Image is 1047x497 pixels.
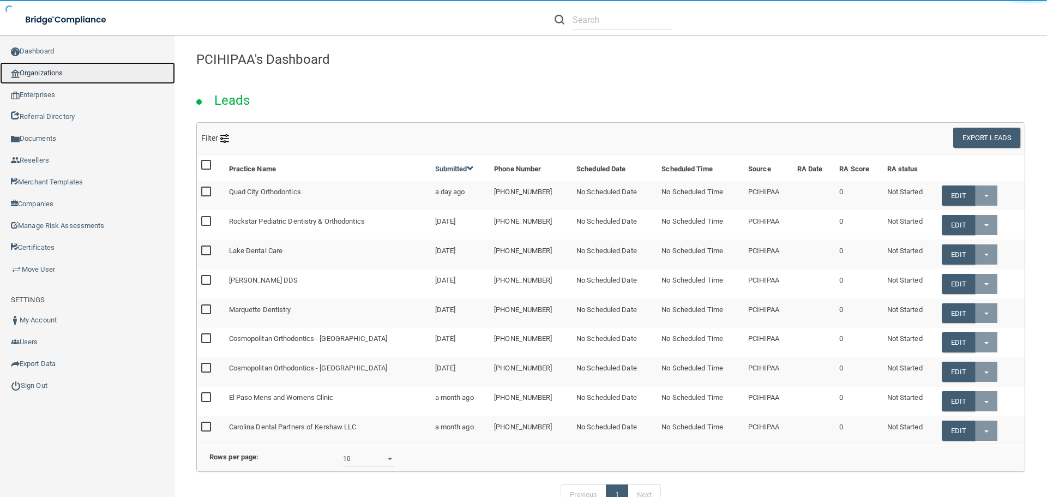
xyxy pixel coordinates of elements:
[883,387,937,416] td: Not Started
[883,269,937,298] td: Not Started
[225,181,431,210] td: Quad City Orthodontics
[835,210,882,239] td: 0
[490,210,572,239] td: [PHONE_NUMBER]
[11,69,20,78] img: organization-icon.f8decf85.png
[11,264,22,275] img: briefcase.64adab9b.png
[744,181,793,210] td: PCIHIPAA
[572,154,657,181] th: Scheduled Date
[490,154,572,181] th: Phone Number
[490,181,572,210] td: [PHONE_NUMBER]
[657,210,744,239] td: No Scheduled Time
[793,154,835,181] th: RA Date
[11,360,20,368] img: icon-export.b9366987.png
[883,357,937,387] td: Not Started
[201,134,229,142] span: Filter
[431,298,490,328] td: [DATE]
[744,269,793,298] td: PCIHIPAA
[490,239,572,269] td: [PHONE_NUMBER]
[572,210,657,239] td: No Scheduled Date
[11,92,20,99] img: enterprise.0d942306.png
[835,416,882,445] td: 0
[744,298,793,328] td: PCIHIPAA
[657,357,744,387] td: No Scheduled Time
[490,298,572,328] td: [PHONE_NUMBER]
[883,210,937,239] td: Not Started
[657,328,744,357] td: No Scheduled Time
[431,239,490,269] td: [DATE]
[744,387,793,416] td: PCIHIPAA
[490,269,572,298] td: [PHONE_NUMBER]
[572,416,657,445] td: No Scheduled Date
[657,387,744,416] td: No Scheduled Time
[835,328,882,357] td: 0
[225,328,431,357] td: Cosmopolitan Orthodontics - [GEOGRAPHIC_DATA]
[225,416,431,445] td: Carolina Dental Partners of Kershaw LLC
[431,416,490,445] td: a month ago
[942,421,975,441] a: Edit
[431,269,490,298] td: [DATE]
[431,181,490,210] td: a day ago
[942,303,975,324] a: Edit
[572,357,657,387] td: No Scheduled Date
[883,328,937,357] td: Not Started
[657,239,744,269] td: No Scheduled Time
[225,154,431,181] th: Practice Name
[490,416,572,445] td: [PHONE_NUMBER]
[225,298,431,328] td: Marquette Dentistry
[225,210,431,239] td: Rockstar Pediatric Dentistry & Orthodontics
[435,165,474,173] a: Submitted
[835,298,882,328] td: 0
[883,416,937,445] td: Not Started
[657,298,744,328] td: No Scheduled Time
[835,387,882,416] td: 0
[572,239,657,269] td: No Scheduled Date
[572,328,657,357] td: No Scheduled Date
[744,328,793,357] td: PCIHIPAA
[883,181,937,210] td: Not Started
[657,269,744,298] td: No Scheduled Time
[573,10,672,30] input: Search
[942,362,975,382] a: Edit
[11,381,21,391] img: ic_power_dark.7ecde6b1.png
[953,128,1020,148] button: Export Leads
[883,154,937,181] th: RA status
[744,239,793,269] td: PCIHIPAA
[431,357,490,387] td: [DATE]
[555,15,564,25] img: ic-search.3b580494.png
[942,215,975,235] a: Edit
[11,294,45,307] label: SETTINGS
[572,298,657,328] td: No Scheduled Date
[490,387,572,416] td: [PHONE_NUMBER]
[225,357,431,387] td: Cosmopolitan Orthodontics - [GEOGRAPHIC_DATA]
[11,316,20,325] img: ic_user_dark.df1a06c3.png
[11,338,20,346] img: icon-users.e205127d.png
[657,154,744,181] th: Scheduled Time
[490,357,572,387] td: [PHONE_NUMBER]
[835,357,882,387] td: 0
[744,416,793,445] td: PCIHIPAA
[431,328,490,357] td: [DATE]
[11,135,20,143] img: icon-documents.8dae5593.png
[572,181,657,210] td: No Scheduled Date
[572,387,657,416] td: No Scheduled Date
[835,154,882,181] th: RA Score
[572,269,657,298] td: No Scheduled Date
[11,156,20,165] img: ic_reseller.de258add.png
[657,181,744,210] td: No Scheduled Time
[209,453,258,461] b: Rows per page:
[490,328,572,357] td: [PHONE_NUMBER]
[835,269,882,298] td: 0
[203,85,261,116] h2: Leads
[220,134,229,143] img: icon-filter@2x.21656d0b.png
[225,239,431,269] td: Lake Dental Care
[942,274,975,294] a: Edit
[883,239,937,269] td: Not Started
[657,416,744,445] td: No Scheduled Time
[16,9,117,31] img: bridge_compliance_login_screen.278c3ca4.svg
[883,298,937,328] td: Not Started
[431,210,490,239] td: [DATE]
[196,52,1025,67] h4: PCIHIPAA's Dashboard
[942,244,975,265] a: Edit
[225,387,431,416] td: El Paso Mens and Womens Clinic
[835,239,882,269] td: 0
